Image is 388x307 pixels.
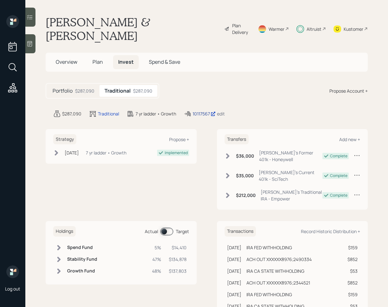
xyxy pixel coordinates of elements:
span: Overview [56,58,77,65]
div: $14,410 [169,244,187,251]
div: $134,878 [169,256,187,263]
div: Altruist [307,26,321,32]
div: IRA FED WITHHOLDING [246,244,292,251]
div: [DATE] [227,291,241,298]
div: Actual [145,228,158,235]
span: Spend & Save [149,58,180,65]
div: Complete [330,173,347,179]
h6: $35,000 [236,173,254,179]
div: Plan Delivery [232,22,250,36]
div: Propose + [169,136,189,142]
div: Add new + [339,136,360,142]
span: Invest [118,58,134,65]
h1: [PERSON_NAME] & [PERSON_NAME] [46,15,219,42]
div: 10117567 [193,110,216,117]
div: [PERSON_NAME]'s Former 401k - Honeywell [259,149,323,163]
div: $53 [341,268,358,274]
div: [DATE] [227,268,241,274]
h6: Transactions [225,226,256,237]
h5: Portfolio [53,88,73,94]
h6: $212,000 [236,193,256,198]
h6: Growth Fund [67,268,97,274]
div: ACH OUT XXXXXX8976;2490334 [246,256,312,263]
div: Complete [330,193,347,198]
div: 7 yr ladder • Growth [86,149,126,156]
div: IRA FED WITHHOLDING [246,291,292,298]
div: [DATE] [65,149,79,156]
div: [PERSON_NAME]'s Traditional IRA - Empower [261,189,323,202]
img: retirable_logo.png [6,265,19,278]
div: 5% [152,244,161,251]
div: Kustomer [344,26,363,32]
div: Complete [330,153,347,159]
div: ACH OUT XXXXXX8976;2344521 [246,279,310,286]
div: $852 [341,256,358,263]
div: $287,090 [133,88,152,94]
div: Log out [5,286,20,292]
div: $159 [341,244,358,251]
div: IRA CA STATE WITHHOLDING [246,268,304,274]
div: [DATE] [227,244,241,251]
h6: Strategy [53,134,76,145]
div: 7 yr ladder • Growth [136,110,176,117]
div: Implemented [165,150,188,156]
div: [PERSON_NAME]'s Current 401k - SciTech [259,169,323,182]
div: Propose Account + [329,88,368,94]
div: 48% [152,268,161,274]
h5: Traditional [105,88,130,94]
h6: Transfers [225,134,249,145]
div: $159 [341,291,358,298]
h6: $36,000 [236,153,254,159]
span: Plan [92,58,103,65]
h6: Holdings [53,226,76,237]
div: [DATE] [227,256,241,263]
div: [DATE] [227,279,241,286]
div: Warmer [269,26,284,32]
div: 47% [152,256,161,263]
div: Record Historic Distribution + [301,228,360,234]
div: Traditional [98,110,119,117]
div: $852 [341,279,358,286]
h6: Spend Fund [67,245,97,250]
div: Target [176,228,189,235]
div: $287,090 [75,88,94,94]
h6: Stability Fund [67,257,97,262]
div: edit [217,111,225,117]
div: $287,090 [62,110,81,117]
div: $137,803 [169,268,187,274]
